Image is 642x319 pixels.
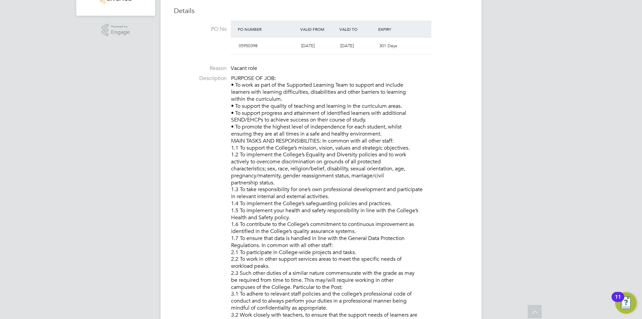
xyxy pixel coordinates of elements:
[301,43,315,49] span: [DATE]
[615,297,621,306] div: 11
[111,29,130,35] span: Engage
[236,23,299,35] div: PO Number
[299,23,338,35] div: Valid From
[340,43,354,49] span: [DATE]
[174,75,227,82] label: Description
[338,23,377,35] div: Valid To
[174,26,227,33] label: PO No
[377,23,416,35] div: Expiry
[615,292,637,314] button: Open Resource Center, 11 new notifications
[174,65,227,72] label: Reason
[379,43,397,49] span: 301 Days
[102,24,130,36] a: Powered byEngage
[239,43,257,49] span: 05950398
[174,6,468,15] h3: Details
[111,24,130,29] span: Powered by
[231,65,257,72] span: Vacant role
